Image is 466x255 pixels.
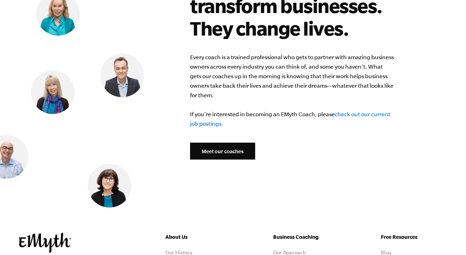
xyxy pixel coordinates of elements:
[381,233,447,241] h5: Free Resources
[190,52,394,129] p: Every coach is a trained professional who gets to partner with amazing business owners across eve...
[19,233,71,253] img: EMyth
[88,164,131,207] img: Donna Uzelac, EMyth Business Coach
[273,233,339,241] h5: Business Coaching
[165,233,232,241] h5: About Us
[190,143,255,160] a: Meet our coaches
[100,54,144,97] img: Nick Lawler, EMyth Business Coach
[431,221,466,255] iframe: Chat Widget
[31,70,75,114] img: Mary Rydman, EMyth Business Coach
